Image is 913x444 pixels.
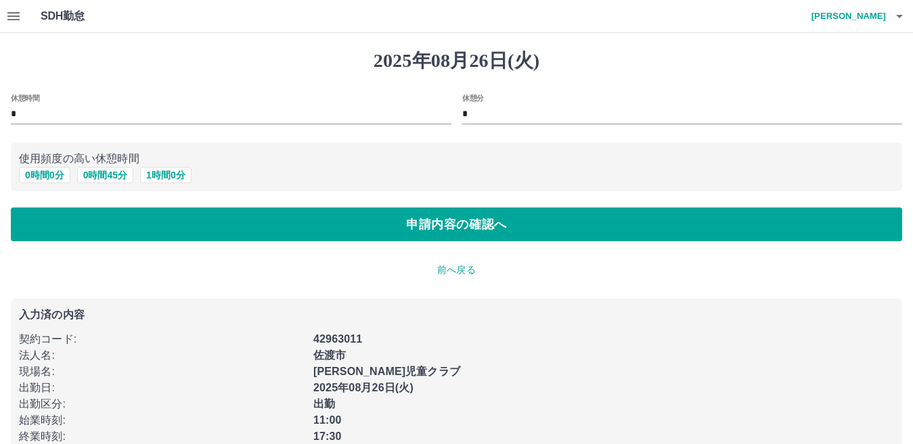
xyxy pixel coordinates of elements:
p: 出勤区分 : [19,396,305,412]
button: 0時間0分 [19,167,70,183]
b: [PERSON_NAME]児童クラブ [313,366,460,377]
p: 前へ戻る [11,263,902,277]
b: 2025年08月26日(火) [313,382,414,393]
button: 申請内容の確認へ [11,207,902,241]
button: 0時間45分 [77,167,133,183]
b: 42963011 [313,333,362,345]
p: 始業時刻 : [19,412,305,428]
b: 11:00 [313,414,342,426]
p: 契約コード : [19,331,305,347]
b: 佐渡市 [313,349,346,361]
button: 1時間0分 [140,167,192,183]
p: 出勤日 : [19,380,305,396]
p: 法人名 : [19,347,305,364]
label: 休憩時間 [11,93,39,103]
h1: 2025年08月26日(火) [11,49,902,72]
b: 17:30 [313,430,342,442]
p: 現場名 : [19,364,305,380]
p: 使用頻度の高い休憩時間 [19,151,894,167]
label: 休憩分 [462,93,484,103]
b: 出勤 [313,398,335,410]
p: 入力済の内容 [19,310,894,320]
